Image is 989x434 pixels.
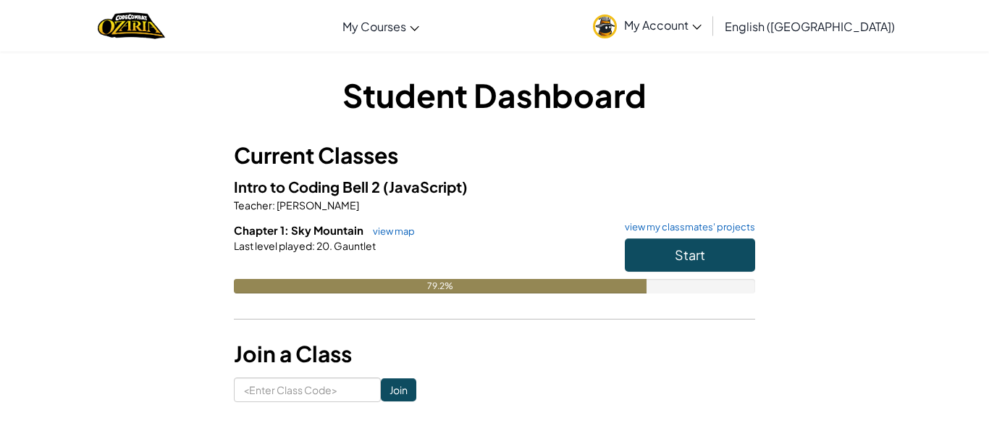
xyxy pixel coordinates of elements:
[234,139,755,172] h3: Current Classes
[335,7,426,46] a: My Courses
[717,7,902,46] a: English ([GEOGRAPHIC_DATA])
[618,222,755,232] a: view my classmates' projects
[342,19,406,34] span: My Courses
[366,225,415,237] a: view map
[593,14,617,38] img: avatar
[234,178,383,196] span: Intro to Coding Bell 2
[315,239,332,252] span: 20.
[383,178,468,196] span: (JavaScript)
[234,199,272,212] span: Teacher
[312,239,315,252] span: :
[234,223,366,237] span: Chapter 1: Sky Mountain
[234,239,312,252] span: Last level played
[98,11,165,41] img: Home
[234,279,647,293] div: 79.2%
[381,378,416,401] input: Join
[234,377,381,402] input: <Enter Class Code>
[725,19,895,34] span: English ([GEOGRAPHIC_DATA])
[234,72,755,117] h1: Student Dashboard
[624,17,702,33] span: My Account
[675,246,705,263] span: Start
[275,199,359,212] span: [PERSON_NAME]
[234,338,755,370] h3: Join a Class
[332,239,376,252] span: Gauntlet
[98,11,165,41] a: Ozaria by CodeCombat logo
[586,3,709,49] a: My Account
[625,238,755,272] button: Start
[272,199,275,212] span: :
